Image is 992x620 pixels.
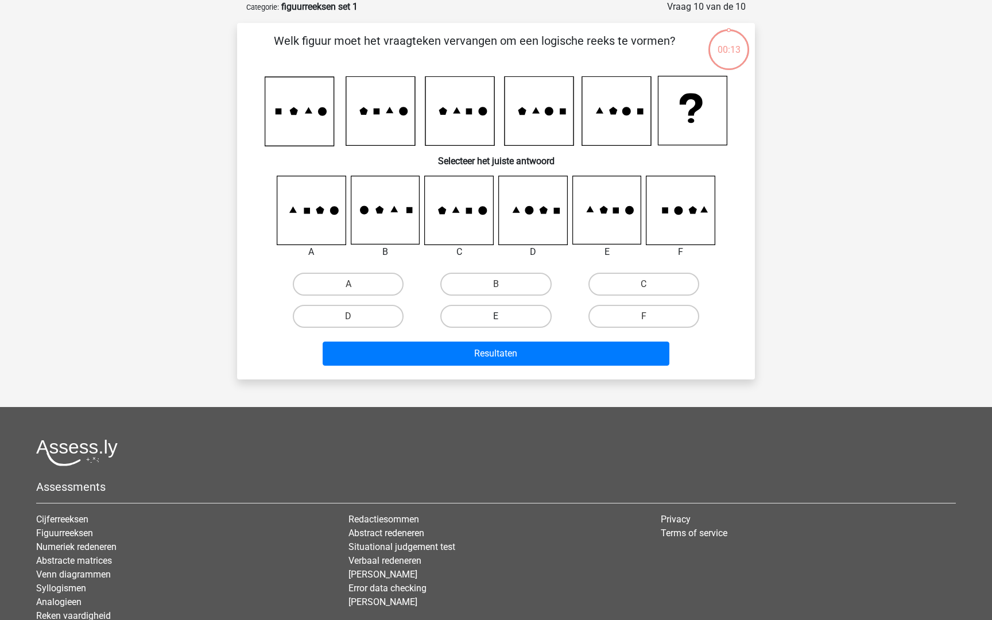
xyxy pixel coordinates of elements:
[246,3,279,11] small: Categorie:
[255,32,693,67] p: Welk figuur moet het vraagteken vervangen om een logische reeks te vormen?
[36,439,118,466] img: Assessly logo
[36,514,88,525] a: Cijferreeksen
[323,342,670,366] button: Resultaten
[268,245,355,259] div: A
[293,273,404,296] label: A
[342,245,429,259] div: B
[348,569,417,580] a: [PERSON_NAME]
[36,569,111,580] a: Venn diagrammen
[293,305,404,328] label: D
[416,245,502,259] div: C
[564,245,650,259] div: E
[36,596,82,607] a: Analogieen
[36,528,93,538] a: Figuurreeksen
[348,528,424,538] a: Abstract redeneren
[707,28,750,57] div: 00:13
[440,305,551,328] label: E
[36,541,117,552] a: Numeriek redeneren
[440,273,551,296] label: B
[348,596,417,607] a: [PERSON_NAME]
[281,1,358,12] strong: figuurreeksen set 1
[588,305,699,328] label: F
[348,583,427,594] a: Error data checking
[36,555,112,566] a: Abstracte matrices
[490,245,576,259] div: D
[588,273,699,296] label: C
[661,528,727,538] a: Terms of service
[661,514,691,525] a: Privacy
[637,245,724,259] div: F
[348,514,419,525] a: Redactiesommen
[36,480,956,494] h5: Assessments
[36,583,86,594] a: Syllogismen
[348,555,421,566] a: Verbaal redeneren
[255,146,737,166] h6: Selecteer het juiste antwoord
[348,541,455,552] a: Situational judgement test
